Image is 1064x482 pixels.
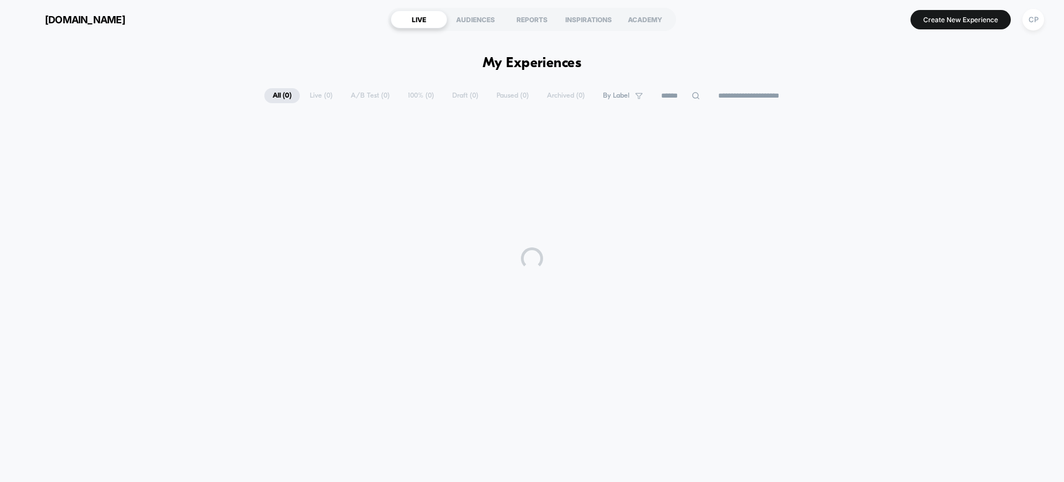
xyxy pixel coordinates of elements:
span: By Label [603,92,630,100]
span: All ( 0 ) [264,88,300,103]
h1: My Experiences [483,55,582,72]
div: AUDIENCES [447,11,504,28]
button: CP [1019,8,1047,31]
div: INSPIRATIONS [560,11,617,28]
span: [DOMAIN_NAME] [45,14,125,26]
div: ACADEMY [617,11,673,28]
button: Create New Experience [910,10,1011,29]
div: CP [1022,9,1044,31]
div: REPORTS [504,11,560,28]
div: LIVE [391,11,447,28]
button: [DOMAIN_NAME] [17,11,129,28]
